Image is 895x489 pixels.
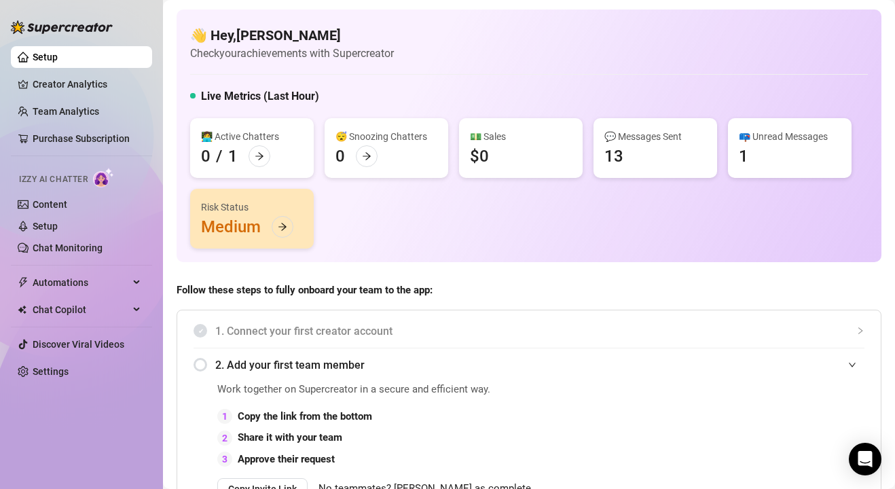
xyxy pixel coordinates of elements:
div: Risk Status [201,200,303,215]
strong: Copy the link from the bottom [238,410,372,422]
article: Check your achievements with Supercreator [190,45,394,62]
span: Work together on Supercreator in a secure and efficient way. [217,382,559,398]
h4: 👋 Hey, [PERSON_NAME] [190,26,394,45]
span: expanded [848,361,856,369]
div: 1 [739,145,748,167]
strong: Approve their request [238,453,335,465]
img: Chat Copilot [18,305,26,314]
span: collapsed [856,327,864,335]
div: 😴 Snoozing Chatters [335,129,437,144]
a: Setup [33,52,58,62]
div: 💵 Sales [470,129,572,144]
a: Content [33,199,67,210]
img: logo-BBDzfeDw.svg [11,20,113,34]
span: arrow-right [255,151,264,161]
strong: Share it with your team [238,431,342,443]
strong: Follow these steps to fully onboard your team to the app: [177,284,433,296]
span: 1. Connect your first creator account [215,323,864,340]
span: 2. Add your first team member [215,357,864,374]
img: AI Chatter [93,168,114,187]
span: Izzy AI Chatter [19,173,88,186]
a: Team Analytics [33,106,99,117]
div: Open Intercom Messenger [849,443,881,475]
a: Chat Monitoring [33,242,103,253]
a: Purchase Subscription [33,133,130,144]
a: Settings [33,366,69,377]
a: Creator Analytics [33,73,141,95]
div: 1. Connect your first creator account [194,314,864,348]
span: arrow-right [362,151,371,161]
span: arrow-right [278,222,287,232]
a: Setup [33,221,58,232]
span: Automations [33,272,129,293]
span: Chat Copilot [33,299,129,321]
span: thunderbolt [18,277,29,288]
a: Discover Viral Videos [33,339,124,350]
div: 3 [217,452,232,467]
div: 1 [217,409,232,424]
div: 1 [228,145,238,167]
div: 📪 Unread Messages [739,129,841,144]
div: 0 [201,145,211,167]
div: $0 [470,145,489,167]
div: 2 [217,431,232,446]
div: 0 [335,145,345,167]
h5: Live Metrics (Last Hour) [201,88,319,105]
div: 👩‍💻 Active Chatters [201,129,303,144]
div: 💬 Messages Sent [604,129,706,144]
div: 2. Add your first team member [194,348,864,382]
div: 13 [604,145,623,167]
